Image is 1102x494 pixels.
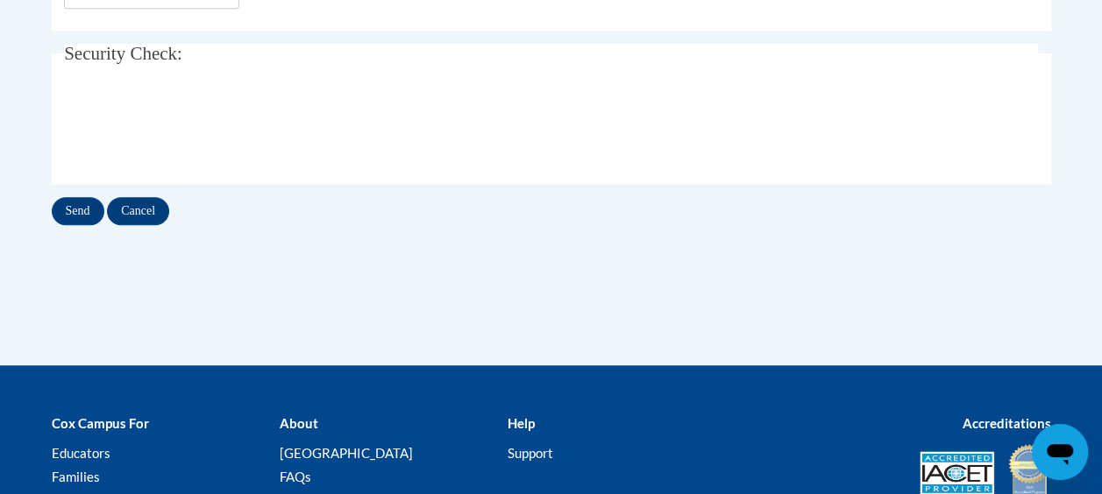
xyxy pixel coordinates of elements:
a: [GEOGRAPHIC_DATA] [279,445,412,461]
a: Educators [52,445,110,461]
a: Families [52,469,100,484]
b: Cox Campus For [52,415,149,431]
b: About [279,415,317,431]
iframe: Button to launch messaging window [1032,424,1088,480]
a: FAQs [279,469,310,484]
b: Accreditations [963,415,1051,431]
iframe: reCAPTCHA [64,94,331,162]
input: Send [52,197,104,225]
input: Cancel [107,197,169,225]
b: Help [507,415,534,431]
span: Security Check: [64,43,182,64]
a: Support [507,445,552,461]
